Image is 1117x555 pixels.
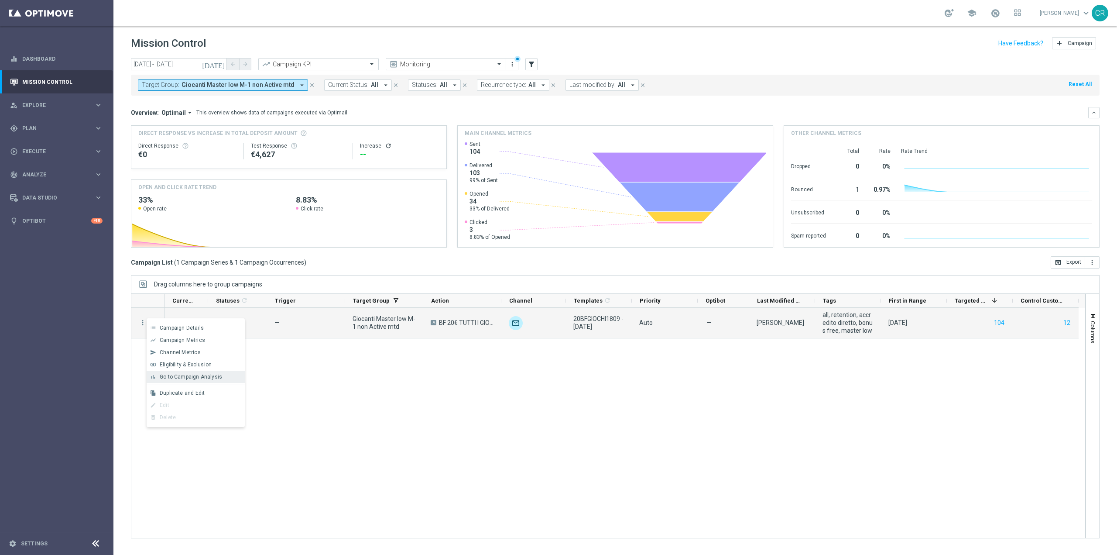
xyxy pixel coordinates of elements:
div: Dropped [791,159,826,172]
button: Target Group: Giocanti Master low M-1 non Active mtd arrow_drop_down [138,79,308,91]
span: Go to Campaign Analysis [160,374,222,380]
input: Have Feedback? [998,40,1043,46]
span: Targeted Customers [955,297,988,304]
span: Current Status [172,297,193,304]
button: lightbulb Optibot +10 [10,217,103,224]
i: refresh [385,142,392,149]
div: Direct Response [138,142,236,149]
span: All [371,81,378,89]
span: Campaign [1068,40,1092,46]
i: equalizer [10,55,18,63]
span: Campaign Metrics [160,337,205,343]
button: more_vert [139,319,147,327]
button: play_circle_outline Execute keyboard_arrow_right [10,148,103,155]
span: Duplicate and Edit [160,390,205,396]
div: -- [360,149,439,160]
span: Execute [22,149,94,154]
button: close [308,80,316,90]
span: 1 Campaign Series & 1 Campaign Occurrences [176,259,304,266]
span: Trigger [275,297,296,304]
i: refresh [604,297,611,304]
div: Increase [360,142,439,149]
span: Click rate [301,205,323,212]
button: gps_fixed Plan keyboard_arrow_right [10,125,103,132]
button: Data Studio keyboard_arrow_right [10,194,103,201]
span: Direct Response VS Increase In Total Deposit Amount [138,129,298,137]
span: Plan [22,126,94,131]
div: Spam reported [791,228,826,242]
span: 33% of Delivered [469,205,510,212]
div: 0 [836,228,859,242]
button: Statuses: All arrow_drop_down [408,79,461,91]
button: track_changes Analyze keyboard_arrow_right [10,171,103,178]
span: Eligibility & Exclusion [160,362,212,368]
button: Reset All [1068,79,1093,89]
button: file_copy Duplicate and Edit [147,387,245,399]
div: There are unsaved changes [514,56,521,62]
img: Optimail [509,316,523,330]
span: Columns [1090,321,1096,343]
div: equalizer Dashboard [10,55,103,62]
span: All [528,81,536,89]
button: Optimail arrow_drop_down [159,109,196,117]
i: refresh [241,297,248,304]
multiple-options-button: Export to CSV [1051,259,1100,265]
i: arrow_drop_down [539,81,547,89]
h3: Overview: [131,109,159,117]
i: more_vert [509,61,516,68]
div: Mission Control [10,79,103,86]
button: filter_alt [525,58,538,70]
button: open_in_browser Export [1051,256,1085,269]
div: Execute [10,148,94,155]
span: All [618,81,625,89]
button: keyboard_arrow_down [1088,107,1100,118]
button: 104 [993,317,1005,328]
div: €0 [138,149,236,160]
div: Total [836,148,859,155]
h4: OPEN AND CLICK RATE TREND [138,183,216,191]
div: person_search Explore keyboard_arrow_right [10,102,103,109]
i: arrow_drop_down [451,81,459,89]
span: — [707,319,712,327]
h2: 8.83% [296,195,439,205]
i: keyboard_arrow_down [1091,110,1097,116]
i: play_circle_outline [10,148,18,155]
i: arrow_drop_down [298,81,306,89]
span: Explore [22,103,94,108]
span: Calculate column [240,296,248,305]
button: 12 [1062,317,1071,328]
button: more_vert [1085,256,1100,269]
i: keyboard_arrow_right [94,101,103,109]
i: arrow_back [230,61,236,67]
i: file_copy [150,390,156,396]
span: school [967,8,977,18]
span: Target Group [353,297,390,304]
div: 0.97% [870,182,891,196]
span: Last modified by: [569,81,616,89]
i: close [462,82,468,88]
span: — [274,319,279,326]
i: open_in_browser [1055,259,1062,266]
span: ( [174,259,176,266]
span: 34 [469,197,510,205]
span: Channel [509,297,532,304]
span: Analyze [22,172,94,177]
div: 0% [870,159,891,172]
div: 1 [836,182,859,196]
button: join_inner Eligibility & Exclusion [147,359,245,371]
div: Optibot [10,209,103,232]
i: keyboard_arrow_right [94,193,103,202]
i: close [640,82,646,88]
i: trending_up [262,60,271,69]
h4: Main channel metrics [465,129,531,137]
i: keyboard_arrow_right [94,170,103,179]
i: arrow_forward [242,61,248,67]
i: [DATE] [202,60,226,68]
span: Delivered [469,162,498,169]
span: 99% of Sent [469,177,498,184]
button: close [639,80,647,90]
h2: 33% [138,195,282,205]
